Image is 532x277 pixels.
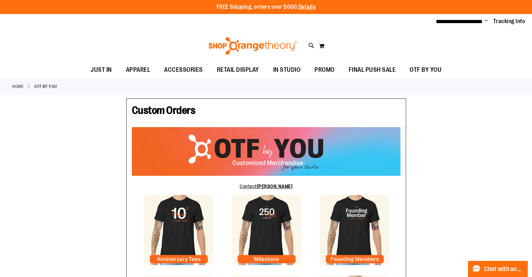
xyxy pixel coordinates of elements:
[132,104,400,120] h1: Custom Orders
[410,62,441,78] span: OTF BY YOU
[240,183,292,189] a: Contact[PERSON_NAME]
[34,83,57,90] strong: OTF By You
[132,127,400,175] img: OTF Custom Orders
[484,18,488,25] button: Account menu
[273,62,301,78] span: IN STUDIO
[164,62,203,78] span: ACCESSORIES
[493,18,525,25] a: Tracking Info
[232,195,302,265] img: Milestone Tile
[298,4,316,10] a: Details
[349,62,396,78] span: FINAL PUSH SALE
[12,83,23,90] a: Home
[217,62,259,78] span: RETAIL DISPLAY
[484,266,524,272] span: Chat with an Expert
[126,62,150,78] span: APPAREL
[320,195,390,265] img: Founding Member Tile
[207,37,298,55] img: Shop Orangetheory
[314,62,335,78] span: PROMO
[91,62,112,78] span: JUST IN
[257,183,293,189] b: [PERSON_NAME]
[468,261,528,277] button: Chat with an Expert
[144,195,214,265] img: Anniversary Tile
[217,3,316,11] p: FREE Shipping, orders over $600.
